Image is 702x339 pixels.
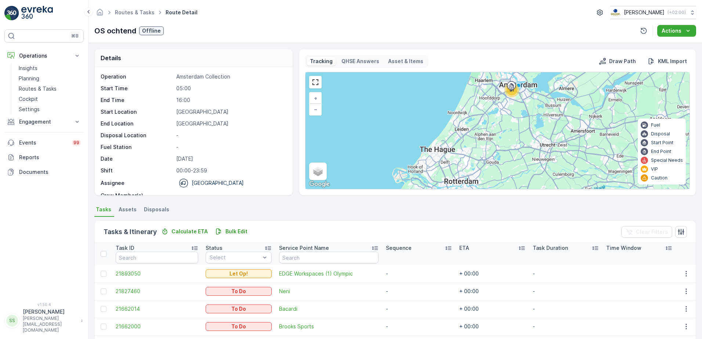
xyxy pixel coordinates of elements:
[94,25,136,36] p: OS ochtend
[21,6,53,21] img: logo_light-DOdMpM7g.png
[142,27,161,34] p: Offline
[279,288,379,295] a: Neni
[176,73,285,80] p: Amsterdam Collection
[4,6,19,21] img: logo
[16,63,84,73] a: Insights
[101,132,173,139] p: Disposal Location
[116,305,198,313] span: 21662014
[210,254,260,261] p: Select
[533,244,568,252] p: Task Duration
[4,308,84,333] button: SS[PERSON_NAME][PERSON_NAME][EMAIL_ADDRESS][DOMAIN_NAME]
[651,175,667,181] p: Caution
[176,120,285,127] p: [GEOGRAPHIC_DATA]
[176,192,285,199] p: -
[4,150,84,165] a: Reports
[314,95,317,101] span: +
[610,8,621,17] img: basis-logo_rgb2x.png
[231,288,246,295] p: To Do
[456,300,529,318] td: + 00:00
[382,318,456,335] td: -
[96,206,111,213] span: Tasks
[667,10,686,15] p: ( +02:00 )
[314,106,318,112] span: −
[4,48,84,63] button: Operations
[621,226,672,238] button: Clear Filters
[139,26,164,35] button: Offline
[279,270,379,277] a: EDGE Workspaces (1) Olympic
[456,265,529,282] td: + 00:00
[19,168,81,176] p: Documents
[651,140,673,146] p: Start Point
[164,9,199,16] span: Route Detail
[310,93,321,104] a: Zoom In
[19,75,39,82] p: Planning
[16,94,84,104] a: Cockpit
[624,9,665,16] p: [PERSON_NAME]
[279,244,329,252] p: Service Point Name
[279,305,379,313] span: Bacardi
[310,58,333,65] p: Tracking
[19,106,40,113] p: Settings
[101,54,121,62] p: Details
[6,315,18,327] div: SS
[529,300,603,318] td: -
[206,305,272,313] button: To Do
[116,323,198,330] a: 21662000
[225,228,247,235] p: Bulk Edit
[144,206,169,213] span: Disposals
[16,73,84,84] a: Planning
[386,244,412,252] p: Sequence
[176,108,285,116] p: [GEOGRAPHIC_DATA]
[101,73,173,80] p: Operation
[4,165,84,179] a: Documents
[19,118,69,125] p: Engagement
[101,167,173,174] p: Shift
[171,228,208,235] p: Calculate ETA
[651,157,683,163] p: Special Needs
[23,308,77,316] p: [PERSON_NAME]
[176,132,285,139] p: -
[206,287,272,296] button: To Do
[4,135,84,150] a: Events99
[456,282,529,300] td: + 00:00
[19,139,68,146] p: Events
[606,244,641,252] p: Time Window
[206,269,272,278] button: Let Op!
[116,270,198,277] a: 21893050
[341,58,379,65] p: QHSE Answers
[645,57,690,66] button: KML Import
[101,271,106,277] div: Toggle Row Selected
[101,155,173,163] p: Date
[19,65,37,72] p: Insights
[116,288,198,295] a: 21827460
[96,11,104,17] a: Homepage
[16,84,84,94] a: Routes & Tasks
[651,149,671,154] p: End Point
[101,306,106,312] div: Toggle Row Selected
[529,265,603,282] td: -
[176,155,285,163] p: [DATE]
[19,85,57,92] p: Routes & Tasks
[279,323,379,330] a: Brooks Sports
[206,244,222,252] p: Status
[101,179,124,187] p: Assignee
[504,83,519,97] div: 31
[4,302,84,307] span: v 1.50.4
[305,72,690,189] div: 0
[657,25,696,37] button: Actions
[116,244,134,252] p: Task ID
[609,58,636,65] p: Draw Path
[658,58,687,65] p: KML Import
[651,166,658,172] p: VIP
[651,122,660,128] p: Fuel
[529,318,603,335] td: -
[279,252,379,263] input: Search
[596,57,639,66] button: Draw Path
[192,179,244,187] p: [GEOGRAPHIC_DATA]
[23,316,77,333] p: [PERSON_NAME][EMAIL_ADDRESS][DOMAIN_NAME]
